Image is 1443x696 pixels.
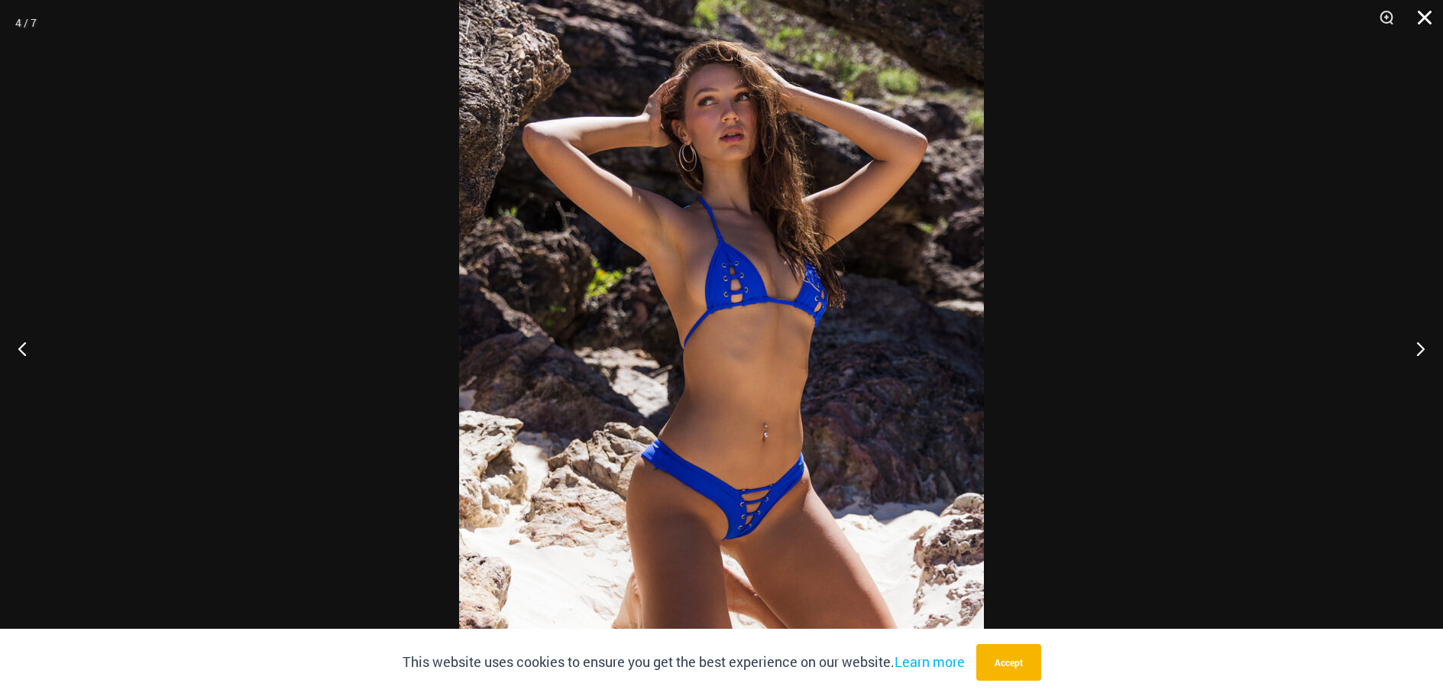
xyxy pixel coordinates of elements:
p: This website uses cookies to ensure you get the best experience on our website. [403,651,965,674]
div: 4 / 7 [15,11,37,34]
button: Accept [976,644,1041,681]
a: Learn more [895,652,965,671]
button: Next [1386,310,1443,387]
